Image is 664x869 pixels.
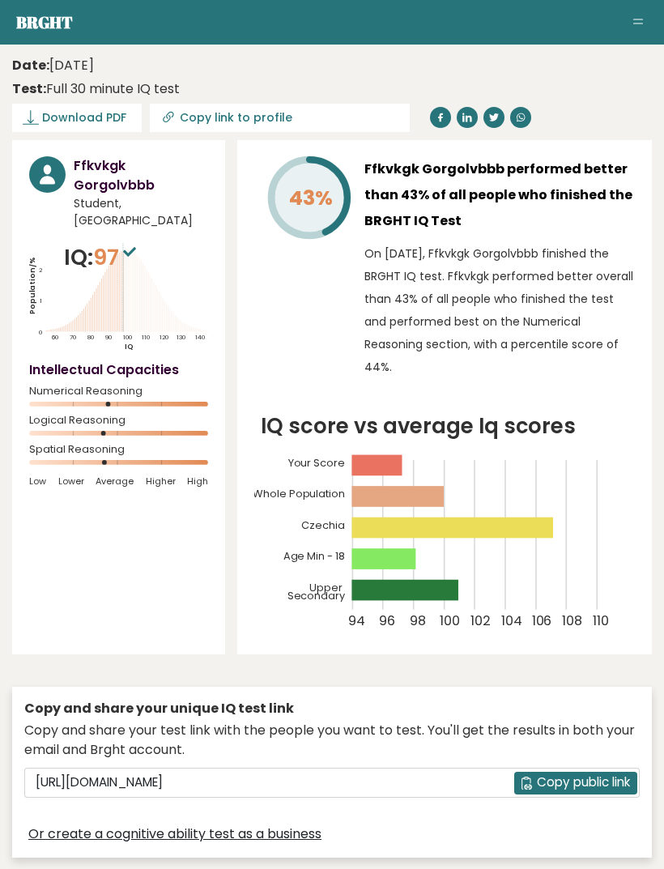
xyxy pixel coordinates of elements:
[628,13,648,32] button: Toggle navigation
[70,333,76,342] tspan: 70
[594,611,610,630] tspan: 110
[410,611,426,630] tspan: 98
[124,333,133,342] tspan: 100
[302,518,346,533] tspan: Czechia
[29,388,208,394] span: Numerical Reasoning
[143,333,151,342] tspan: 110
[74,195,208,229] span: Student, [GEOGRAPHIC_DATA]
[12,79,46,98] b: Test:
[96,475,134,487] span: Average
[74,156,208,195] h3: Ffkvkgk Gorgolvbbb
[195,333,205,342] tspan: 140
[52,333,58,342] tspan: 60
[261,411,577,441] tspan: IQ score vs average Iq scores
[441,611,461,630] tspan: 100
[309,580,343,595] tspan: Upper
[364,242,635,378] p: On [DATE], Ffkvkgk Gorgolvbbb finished the BRGHT IQ test. Ffkvkgk performed better overall than 4...
[29,360,208,380] h4: Intellectual Capacities
[12,104,142,132] a: Download PDF
[349,611,366,630] tspan: 94
[93,242,140,272] span: 97
[471,611,492,630] tspan: 102
[39,328,42,337] tspan: 0
[532,611,552,630] tspan: 106
[58,475,84,487] span: Lower
[514,772,637,794] button: Copy public link
[160,333,168,342] tspan: 120
[105,333,112,342] tspan: 90
[12,79,180,99] div: Full 30 minute IQ test
[287,588,347,603] tspan: Secondary
[177,333,186,342] tspan: 130
[42,109,126,126] span: Download PDF
[563,611,583,630] tspan: 108
[87,333,94,342] tspan: 80
[29,446,208,453] span: Spatial Reasoning
[125,341,134,351] tspan: IQ
[12,56,94,75] time: [DATE]
[537,773,630,792] span: Copy public link
[24,699,640,718] div: Copy and share your unique IQ test link
[40,296,42,305] tspan: 1
[24,721,640,760] div: Copy and share your test link with the people you want to test. You'll get the results in both yo...
[29,417,208,424] span: Logical Reasoning
[146,475,176,487] span: Higher
[502,611,523,630] tspan: 104
[288,184,332,212] tspan: 43%
[283,548,346,564] tspan: Age Min - 18
[39,266,43,275] tspan: 2
[64,241,140,274] p: IQ:
[27,257,37,315] tspan: Population/%
[12,56,49,75] b: Date:
[287,455,346,471] tspan: Your Score
[29,475,46,487] span: Low
[379,611,395,630] tspan: 96
[364,156,635,234] h3: Ffkvkgk Gorgolvbbb performed better than 43% of all people who finished the BRGHT IQ Test
[28,824,321,844] a: Or create a cognitive ability test as a business
[187,475,208,487] span: High
[16,11,73,33] a: Brght
[253,486,346,501] tspan: Whole Population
